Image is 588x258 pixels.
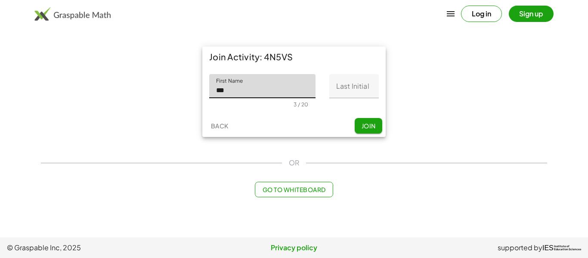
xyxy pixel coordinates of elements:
[210,122,228,130] span: Back
[294,101,308,108] div: 3 / 20
[289,158,299,168] span: OR
[542,242,581,253] a: IESInstitute ofEducation Sciences
[262,186,325,193] span: Go to Whiteboard
[498,242,542,253] span: supported by
[255,182,333,197] button: Go to Whiteboard
[509,6,554,22] button: Sign up
[355,118,382,134] button: Join
[542,244,554,252] span: IES
[198,242,390,253] a: Privacy policy
[206,118,233,134] button: Back
[461,6,502,22] button: Log in
[554,245,581,251] span: Institute of Education Sciences
[202,47,386,67] div: Join Activity: 4N5VS
[361,122,375,130] span: Join
[7,242,198,253] span: © Graspable Inc, 2025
